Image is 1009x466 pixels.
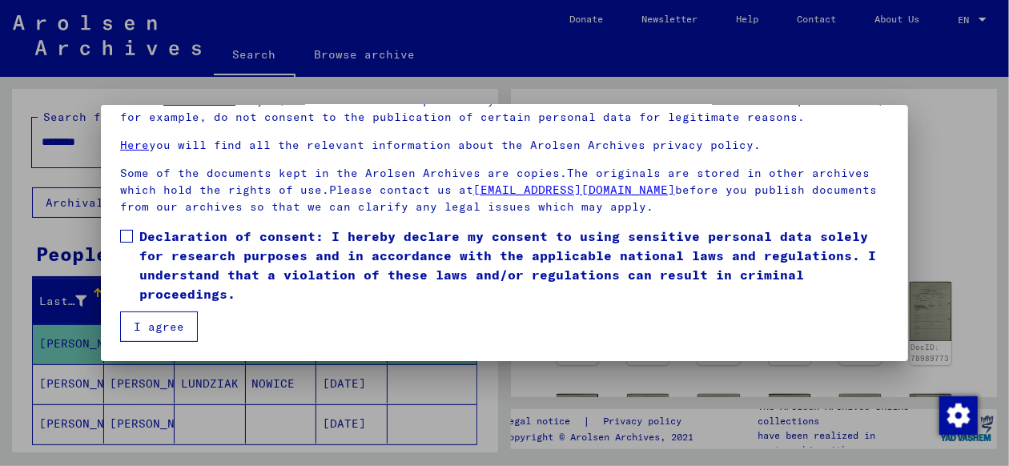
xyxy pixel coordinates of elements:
button: I agree [120,311,198,342]
a: contact us [163,93,235,107]
a: Here [120,138,149,152]
p: Some of the documents kept in the Arolsen Archives are copies.The originals are stored in other a... [120,165,889,215]
span: Declaration of consent: I hereby declare my consent to using sensitive personal data solely for r... [139,227,889,303]
img: Change consent [939,396,978,435]
p: you will find all the relevant information about the Arolsen Archives privacy policy. [120,137,889,154]
p: Please if you, as someone who is personally affected or as a relative of a victim of persecution,... [120,92,889,126]
a: [EMAIL_ADDRESS][DOMAIN_NAME] [473,183,675,197]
